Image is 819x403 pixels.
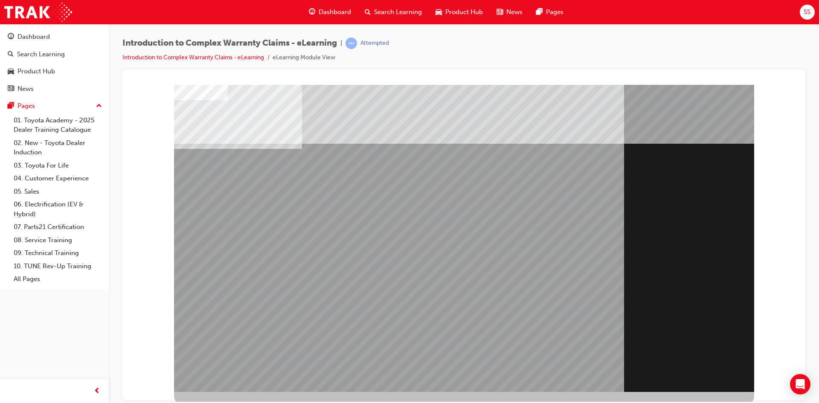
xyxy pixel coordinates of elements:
div: Dashboard [17,32,50,42]
a: guage-iconDashboard [302,3,358,21]
span: news-icon [497,7,503,17]
a: Introduction to Complex Warranty Claims - eLearning [122,54,264,61]
span: pages-icon [8,102,14,110]
a: pages-iconPages [529,3,570,21]
img: Trak [4,3,72,22]
span: SS [804,7,810,17]
span: up-icon [96,101,102,112]
button: Pages [3,98,105,114]
div: Pages [17,101,35,111]
span: pages-icon [536,7,543,17]
span: Search Learning [374,7,422,17]
button: DashboardSearch LearningProduct HubNews [3,27,105,98]
span: Introduction to Complex Warranty Claims - eLearning [122,38,337,48]
span: | [340,38,342,48]
span: search-icon [365,7,371,17]
a: 03. Toyota For Life [10,159,105,172]
a: car-iconProduct Hub [429,3,490,21]
a: Product Hub [3,64,105,79]
a: search-iconSearch Learning [358,3,429,21]
a: 02. New - Toyota Dealer Induction [10,136,105,159]
span: Product Hub [445,7,483,17]
a: news-iconNews [490,3,529,21]
span: News [506,7,523,17]
span: learningRecordVerb_ATTEMPT-icon [346,38,357,49]
div: News [17,84,34,94]
span: car-icon [436,7,442,17]
span: news-icon [8,85,14,93]
div: Search Learning [17,49,65,59]
a: 01. Toyota Academy - 2025 Dealer Training Catalogue [10,114,105,136]
span: prev-icon [94,386,100,397]
span: search-icon [8,51,14,58]
a: 06. Electrification (EV & Hybrid) [10,198,105,220]
a: 04. Customer Experience [10,172,105,185]
span: Pages [546,7,563,17]
a: 05. Sales [10,185,105,198]
button: SS [800,5,815,20]
a: All Pages [10,273,105,286]
a: 08. Service Training [10,234,105,247]
a: 07. Parts21 Certification [10,220,105,234]
span: car-icon [8,68,14,75]
li: eLearning Module View [273,53,335,63]
div: Product Hub [17,67,55,76]
a: Search Learning [3,46,105,62]
span: Dashboard [319,7,351,17]
div: Open Intercom Messenger [790,374,810,394]
a: 09. Technical Training [10,246,105,260]
span: guage-icon [309,7,315,17]
a: Dashboard [3,29,105,45]
div: Attempted [360,39,389,47]
a: News [3,81,105,97]
a: 10. TUNE Rev-Up Training [10,260,105,273]
span: guage-icon [8,33,14,41]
